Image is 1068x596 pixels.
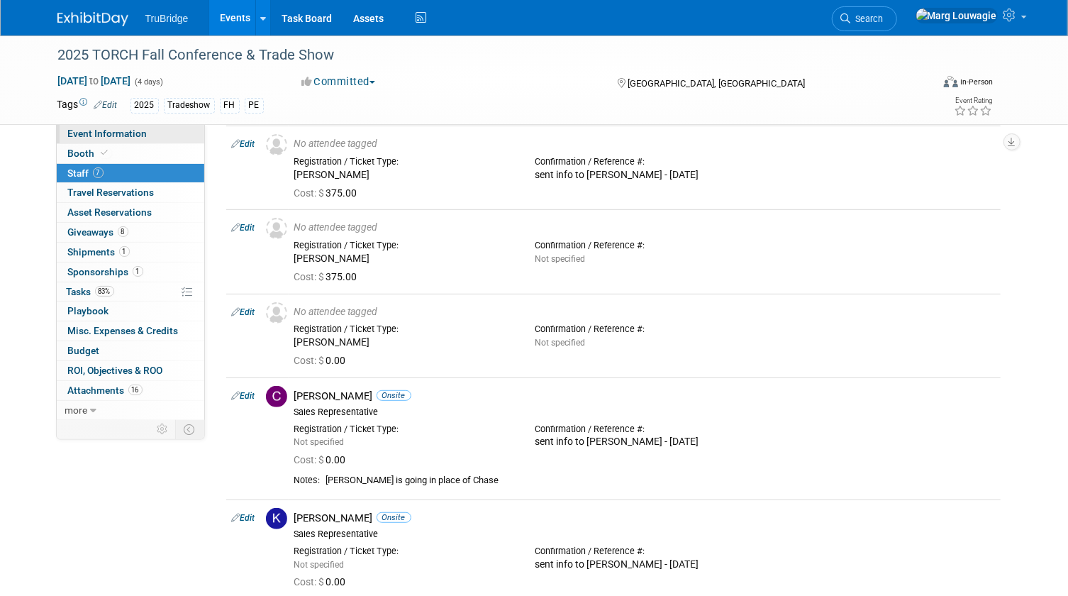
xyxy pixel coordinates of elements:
[68,148,111,159] span: Booth
[628,78,805,89] span: [GEOGRAPHIC_DATA], [GEOGRAPHIC_DATA]
[57,12,128,26] img: ExhibitDay
[294,437,345,447] span: Not specified
[294,407,995,418] div: Sales Representative
[68,167,104,179] span: Staff
[68,246,130,258] span: Shipments
[294,138,995,150] div: No attendee tagged
[535,169,754,182] div: sent info to [PERSON_NAME] - [DATE]
[294,576,352,587] span: 0.00
[57,243,204,262] a: Shipments1
[57,144,204,163] a: Booth
[535,424,754,435] div: Confirmation / Reference #:
[57,401,204,420] a: more
[944,76,958,87] img: Format-Inperson.png
[68,226,128,238] span: Giveaways
[232,307,255,317] a: Edit
[294,271,326,282] span: Cost: $
[93,167,104,178] span: 7
[294,306,995,319] div: No attendee tagged
[832,6,897,31] a: Search
[294,240,513,251] div: Registration / Ticket Type:
[855,74,994,95] div: Event Format
[57,223,204,242] a: Giveaways8
[57,263,204,282] a: Sponsorships1
[535,324,754,335] div: Confirmation / Reference #:
[294,271,363,282] span: 375.00
[266,386,287,407] img: C.jpg
[294,355,352,366] span: 0.00
[220,98,240,113] div: FH
[232,513,255,523] a: Edit
[101,149,109,157] i: Booth reservation complete
[535,436,754,448] div: sent info to [PERSON_NAME] - [DATE]
[535,254,585,264] span: Not specified
[326,475,995,487] div: [PERSON_NAME] is going in place of Chase
[57,183,204,202] a: Travel Reservations
[57,341,204,360] a: Budget
[57,302,204,321] a: Playbook
[57,164,204,183] a: Staff7
[535,338,585,348] span: Not specified
[53,43,914,68] div: 2025 TORCH Fall Conference & Trade Show
[294,424,513,435] div: Registration / Ticket Type:
[128,385,143,395] span: 16
[294,454,352,465] span: 0.00
[164,98,215,113] div: Tradeshow
[68,305,109,316] span: Playbook
[377,390,411,401] span: Onsite
[151,420,176,438] td: Personalize Event Tab Strip
[266,508,287,529] img: K.jpg
[294,336,513,349] div: [PERSON_NAME]
[67,286,114,297] span: Tasks
[94,100,118,110] a: Edit
[134,77,164,87] span: (4 days)
[68,385,143,396] span: Attachments
[266,302,287,324] img: Unassigned-User-Icon.png
[68,187,155,198] span: Travel Reservations
[68,206,152,218] span: Asset Reservations
[294,454,326,465] span: Cost: $
[245,98,264,113] div: PE
[266,218,287,239] img: Unassigned-User-Icon.png
[955,97,993,104] div: Event Rating
[68,345,100,356] span: Budget
[118,226,128,237] span: 8
[68,128,148,139] span: Event Information
[294,253,513,265] div: [PERSON_NAME]
[232,391,255,401] a: Edit
[232,139,255,149] a: Edit
[294,324,513,335] div: Registration / Ticket Type:
[535,558,754,571] div: sent info to [PERSON_NAME] - [DATE]
[294,221,995,234] div: No attendee tagged
[68,325,179,336] span: Misc. Expenses & Credits
[294,169,513,182] div: [PERSON_NAME]
[296,74,381,89] button: Committed
[68,266,143,277] span: Sponsorships
[960,77,994,87] div: In-Person
[294,187,363,199] span: 375.00
[130,98,159,113] div: 2025
[294,390,995,403] div: [PERSON_NAME]
[119,246,130,257] span: 1
[57,361,204,380] a: ROI, Objectives & ROO
[294,187,326,199] span: Cost: $
[57,74,132,87] span: [DATE] [DATE]
[133,266,143,277] span: 1
[294,475,321,486] div: Notes:
[145,13,189,24] span: TruBridge
[294,529,995,540] div: Sales Representative
[294,355,326,366] span: Cost: $
[57,97,118,114] td: Tags
[916,8,998,23] img: Marg Louwagie
[65,404,88,416] span: more
[57,321,204,341] a: Misc. Expenses & Credits
[232,223,255,233] a: Edit
[294,560,345,570] span: Not specified
[535,240,754,251] div: Confirmation / Reference #:
[535,156,754,167] div: Confirmation / Reference #:
[68,365,163,376] span: ROI, Objectives & ROO
[57,282,204,302] a: Tasks83%
[851,13,884,24] span: Search
[294,156,513,167] div: Registration / Ticket Type:
[175,420,204,438] td: Toggle Event Tabs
